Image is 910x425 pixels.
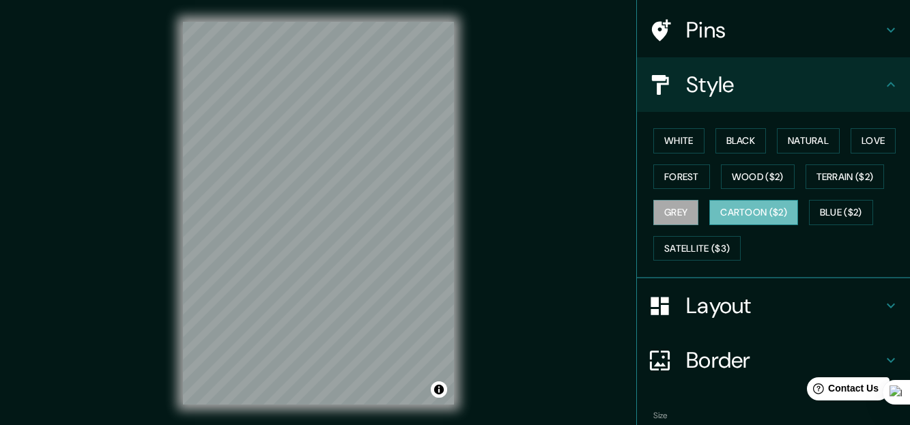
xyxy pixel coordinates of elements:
button: Blue ($2) [809,200,873,225]
div: Style [637,57,910,112]
button: Natural [777,128,840,153]
button: Love [851,128,896,153]
button: Wood ($2) [721,164,795,190]
button: Toggle attribution [431,381,447,398]
div: Layout [637,278,910,333]
button: Grey [653,200,698,225]
canvas: Map [183,22,454,405]
iframe: Help widget launcher [788,372,895,410]
button: Cartoon ($2) [709,200,798,225]
button: Forest [653,164,710,190]
h4: Pins [686,16,883,44]
button: Black [715,128,767,153]
div: Pins [637,3,910,57]
button: Terrain ($2) [806,164,885,190]
h4: Border [686,347,883,374]
button: White [653,128,705,153]
label: Size [653,410,668,422]
div: Border [637,333,910,387]
button: Satellite ($3) [653,236,741,261]
h4: Style [686,71,883,98]
h4: Layout [686,292,883,319]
